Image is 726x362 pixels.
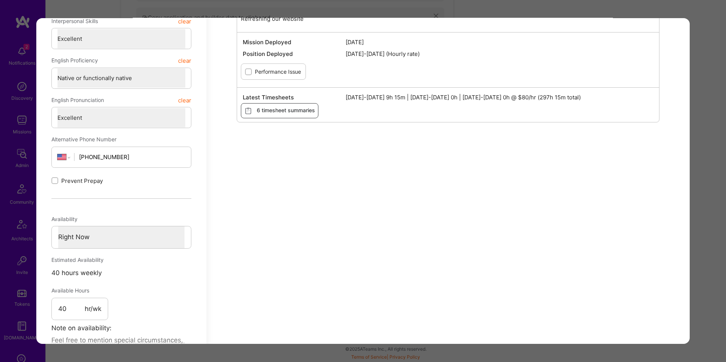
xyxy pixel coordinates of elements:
label: Note on availability: [51,322,112,334]
button: clear [178,54,191,67]
label: Performance Issue [255,68,301,76]
span: [DATE]-[DATE] (Hourly rate) [346,50,654,58]
span: Mission Deployed [243,38,346,46]
div: Availability [51,212,191,226]
span: Prevent Prepay [61,177,103,185]
div: Estimated Availability [51,253,191,267]
span: [DATE] [346,38,654,46]
div: modal [36,18,690,344]
span: 6 timesheet summaries [244,107,315,115]
button: clear [178,93,191,107]
div: 40 hours weekly [51,267,191,279]
input: +1 (000) 000-0000 [79,147,185,167]
span: Latest Timesheets [243,93,346,101]
i: icon Timesheets [244,107,252,115]
span: [DATE]-[DATE] 9h 15m | [DATE]-[DATE] 0h | [DATE]-[DATE] 0h @ $80/hr (297h 15m total) [346,93,654,101]
span: Alternative Phone Number [51,136,116,142]
span: English Proficiency [51,54,98,67]
span: hr/wk [85,305,101,314]
input: XX [58,298,85,320]
button: clear [178,14,191,28]
span: Interpersonal Skills [51,14,98,28]
p: Refreshing our website [241,15,335,23]
span: English Pronunciation [51,93,104,107]
button: 6 timesheet summaries [241,103,318,118]
span: Position Deployed [243,50,346,58]
div: Available Hours [51,284,108,297]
